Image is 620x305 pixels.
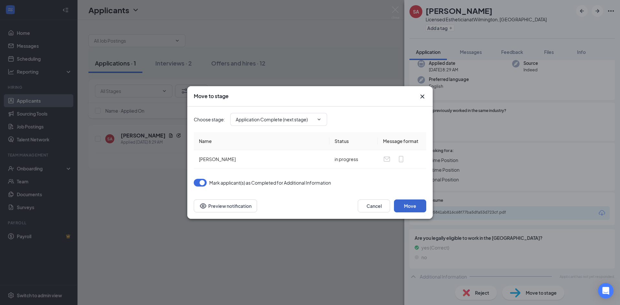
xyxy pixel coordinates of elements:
[316,117,322,122] svg: ChevronDown
[209,179,331,187] span: Mark applicant(s) as Completed for Additional Information
[383,155,391,163] svg: Email
[194,116,225,123] span: Choose stage :
[397,155,405,163] svg: MobileSms
[358,199,390,212] button: Cancel
[378,132,426,150] th: Message format
[598,283,614,299] div: Open Intercom Messenger
[329,132,378,150] th: Status
[194,93,229,100] h3: Move to stage
[199,156,236,162] span: [PERSON_NAME]
[194,199,257,212] button: Preview notificationEye
[199,202,207,210] svg: Eye
[418,93,426,100] svg: Cross
[394,199,426,212] button: Move
[329,150,378,168] td: in progress
[418,93,426,100] button: Close
[194,132,329,150] th: Name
